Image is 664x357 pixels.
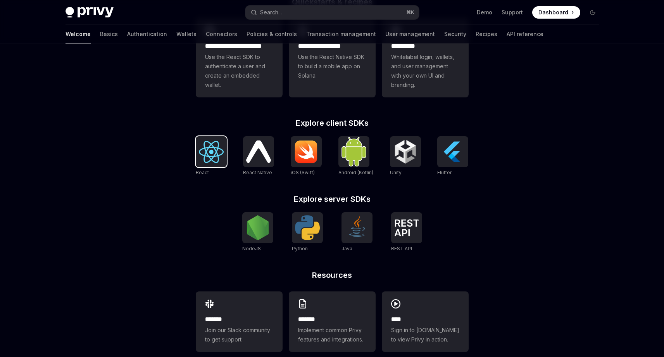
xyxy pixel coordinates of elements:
a: PythonPython [292,212,323,253]
img: REST API [394,219,419,236]
a: UnityUnity [390,136,421,177]
span: NodeJS [242,246,261,251]
span: iOS (Swift) [291,170,315,175]
a: Wallets [176,25,197,43]
a: User management [385,25,435,43]
h2: Explore server SDKs [196,195,469,203]
a: **** **Implement common Privy features and integrations. [289,291,376,352]
img: Unity [393,139,418,164]
button: Toggle dark mode [586,6,599,19]
a: Transaction management [306,25,376,43]
a: Welcome [66,25,91,43]
span: Use the React Native SDK to build a mobile app on Solana. [298,52,366,80]
span: Join our Slack community to get support. [205,326,273,344]
a: Android (Kotlin)Android (Kotlin) [338,136,373,177]
span: Unity [390,170,402,175]
span: Dashboard [538,9,568,16]
img: Flutter [440,139,465,164]
span: Flutter [437,170,452,175]
a: ReactReact [196,136,227,177]
a: API reference [507,25,543,43]
span: Whitelabel login, wallets, and user management with your own UI and branding. [391,52,459,90]
a: JavaJava [341,212,373,253]
a: Support [502,9,523,16]
div: Search... [260,8,282,17]
a: iOS (Swift)iOS (Swift) [291,136,322,177]
a: **** **** **** ***Use the React Native SDK to build a mobile app on Solana. [289,18,376,97]
span: Android (Kotlin) [338,170,373,175]
span: ⌘ K [406,9,414,16]
img: React [199,141,224,163]
a: React NativeReact Native [243,136,274,177]
a: Recipes [476,25,497,43]
span: Use the React SDK to authenticate a user and create an embedded wallet. [205,52,273,90]
img: iOS (Swift) [294,140,319,163]
a: Connectors [206,25,237,43]
a: Demo [477,9,492,16]
span: Sign in to [DOMAIN_NAME] to view Privy in action. [391,326,459,344]
a: Security [444,25,466,43]
h2: Resources [196,271,469,279]
img: React Native [246,140,271,163]
span: Java [341,246,352,251]
button: Open search [245,5,419,19]
img: Python [295,215,320,240]
a: Authentication [127,25,167,43]
img: dark logo [66,7,114,18]
span: Implement common Privy features and integrations. [298,326,366,344]
a: Policies & controls [247,25,297,43]
img: Java [345,215,369,240]
a: **** *****Whitelabel login, wallets, and user management with your own UI and branding. [382,18,469,97]
a: Dashboard [532,6,580,19]
a: ****Sign in to [DOMAIN_NAME] to view Privy in action. [382,291,469,352]
a: Basics [100,25,118,43]
h2: Explore client SDKs [196,119,469,127]
span: React [196,170,209,175]
a: NodeJSNodeJS [242,212,273,253]
span: Python [292,246,308,251]
img: Android (Kotlin) [341,137,366,166]
a: **** **Join our Slack community to get support. [196,291,283,352]
span: React Native [243,170,272,175]
img: NodeJS [245,215,270,240]
span: REST API [391,246,412,251]
a: FlutterFlutter [437,136,468,177]
a: REST APIREST API [391,212,422,253]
